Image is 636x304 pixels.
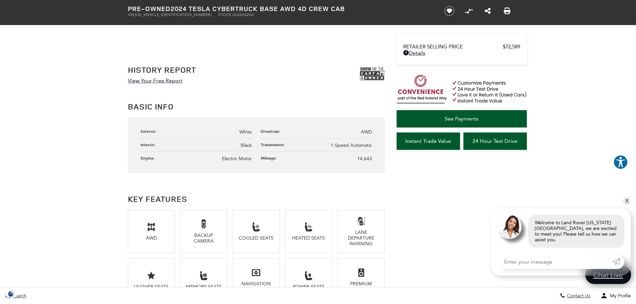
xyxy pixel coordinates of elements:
[497,254,612,269] input: Enter your message
[504,7,510,15] a: Print this Pre-Owned 2024 Tesla Cybertruck Base AWD 4D Crew Cab
[472,138,517,144] span: 24 Hour Test Drive
[128,4,171,13] strong: Pre-Owned
[261,128,284,134] div: Drivetrain:
[290,235,327,241] div: Heated Seats
[331,142,372,148] span: 1-Speed Automatic
[343,281,379,292] div: Premium Audio
[357,156,372,162] span: 14,643
[612,254,624,269] a: Submit
[238,281,274,292] div: Navigation System
[128,77,183,84] a: View Your Free Report
[503,44,520,50] span: $72,589
[403,44,503,50] span: Retailer Selling Price
[222,156,252,162] span: Electric Motor
[397,132,460,150] a: Instant Trade Value
[261,142,288,147] div: Transmission:
[128,193,385,205] h2: Key Features
[238,235,274,241] div: Cooled Seats
[128,100,385,112] h2: Basic Info
[360,65,385,82] img: Show me the Carfax
[463,132,527,150] a: 24 Hour Test Drive
[261,155,280,161] div: Mileage:
[133,284,170,290] div: Leather Seats
[596,287,636,304] button: Open user profile menu
[128,5,433,12] h1: 2024 Tesla Cybertruck Base AWD 4D Crew Cab
[186,233,222,244] div: Backup Camera
[464,6,474,16] button: Compare Vehicle
[442,6,457,16] button: Save vehicle
[133,235,170,241] div: AWD
[128,65,196,74] h2: History Report
[497,215,521,239] img: Agent profile photo
[565,293,590,299] span: Contact Us
[403,44,520,50] a: Retailer Selling Price $72,589
[3,290,19,297] div: Privacy Settings
[485,7,491,15] a: Share this Pre-Owned 2024 Tesla Cybertruck Base AWD 4D Crew Cab
[403,50,520,56] a: Details
[218,12,232,17] span: Stock:
[241,142,252,148] span: Black
[343,230,379,247] div: Lane Departure Warning
[135,12,211,17] span: [US_VEHICLE_IDENTIFICATION_NUMBER]
[613,155,628,171] aside: Accessibility Help Desk
[613,155,628,170] button: Explore your accessibility options
[397,110,527,127] a: See Payments
[186,284,222,290] div: Memory Seats
[128,12,135,17] span: VIN:
[405,138,451,144] span: Instant Trade Value
[141,142,159,147] div: Interior:
[445,115,478,122] span: See Payments
[361,129,372,135] span: AWD
[607,293,631,299] span: My Profile
[290,284,327,290] div: Power Seats
[141,128,160,134] div: Exterior:
[232,12,254,17] span: UL026420A
[141,155,158,161] div: Engine:
[239,129,252,135] span: White
[528,215,624,248] div: Welcome to Land Rover [US_STATE][GEOGRAPHIC_DATA], we are excited to meet you! Please tell us how...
